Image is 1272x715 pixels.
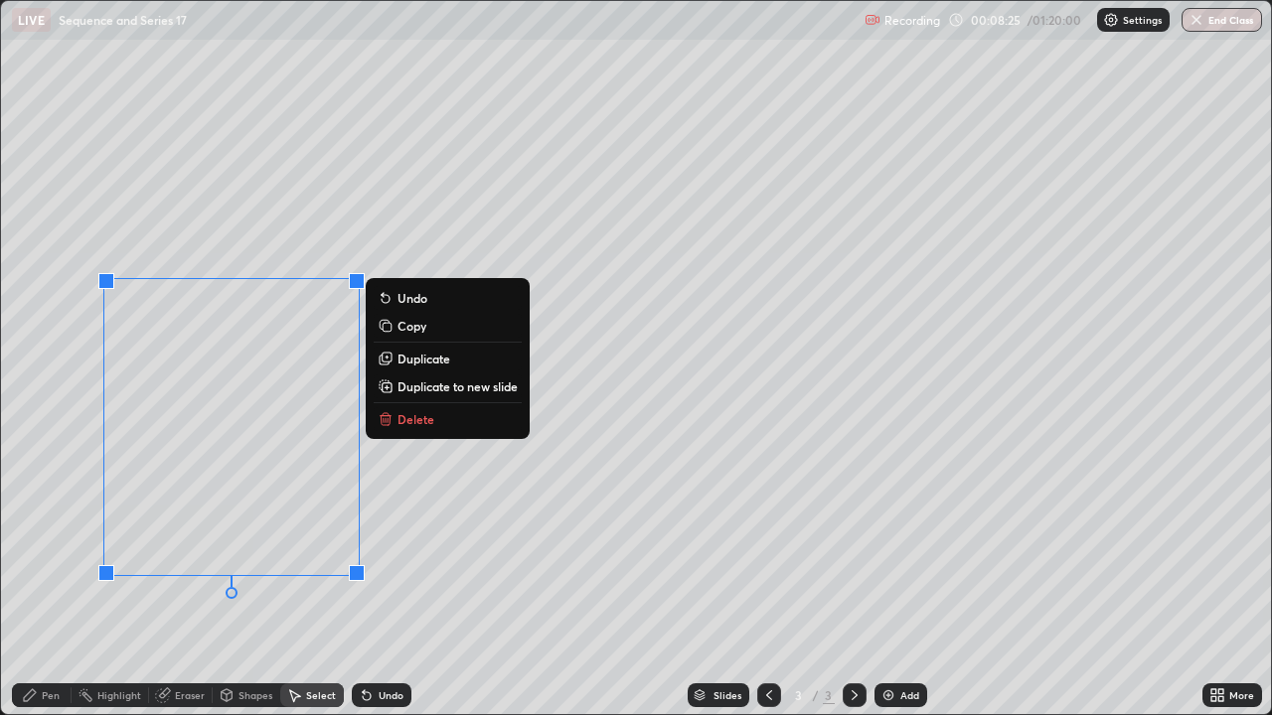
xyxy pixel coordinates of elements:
p: Delete [397,411,434,427]
img: recording.375f2c34.svg [865,12,880,28]
img: add-slide-button [880,687,896,703]
p: Undo [397,290,427,306]
p: Sequence and Series 17 [59,12,187,28]
button: Duplicate to new slide [374,374,522,398]
div: Slides [714,690,741,700]
button: Undo [374,286,522,310]
div: 3 [789,689,809,701]
div: Undo [379,690,403,700]
button: End Class [1182,8,1262,32]
div: Pen [42,690,60,700]
div: More [1229,690,1254,700]
p: Recording [884,13,940,28]
div: Select [306,690,336,700]
div: / [813,689,819,701]
div: Highlight [97,690,141,700]
p: Settings [1123,15,1162,25]
button: Delete [374,407,522,431]
div: Add [900,690,919,700]
div: 3 [823,686,835,704]
button: Copy [374,314,522,338]
img: end-class-cross [1189,12,1204,28]
div: Shapes [238,690,272,700]
p: LIVE [18,12,45,28]
div: Eraser [175,690,205,700]
p: Copy [397,318,426,334]
p: Duplicate to new slide [397,378,518,394]
button: Duplicate [374,347,522,370]
p: Duplicate [397,351,450,366]
img: class-settings-icons [1103,12,1119,28]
